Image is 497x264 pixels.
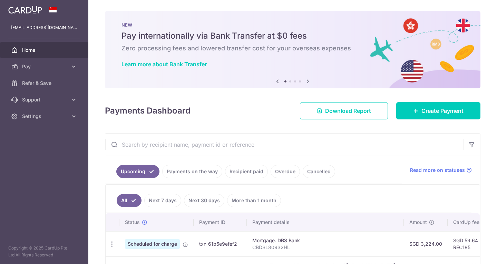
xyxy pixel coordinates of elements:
[194,231,247,256] td: txn_61b5e9efef2
[105,105,191,117] h4: Payments Dashboard
[227,194,281,207] a: More than 1 month
[116,165,159,178] a: Upcoming
[300,102,388,119] a: Download Report
[448,231,493,256] td: SGD 59.64 REC185
[105,11,480,88] img: Bank transfer banner
[105,134,464,156] input: Search by recipient name, payment id or reference
[410,167,472,174] a: Read more on statuses
[125,239,180,249] span: Scheduled for charge
[22,113,68,120] span: Settings
[184,194,224,207] a: Next 30 days
[121,22,464,28] p: NEW
[22,63,68,70] span: Pay
[252,244,398,251] p: CBDSL80932HL
[121,61,207,68] a: Learn more about Bank Transfer
[325,107,371,115] span: Download Report
[121,30,464,41] h5: Pay internationally via Bank Transfer at $0 fees
[8,6,42,14] img: CardUp
[117,194,142,207] a: All
[453,219,479,226] span: CardUp fee
[404,231,448,256] td: SGD 3,224.00
[162,165,222,178] a: Payments on the way
[22,96,68,103] span: Support
[410,167,465,174] span: Read more on statuses
[194,213,247,231] th: Payment ID
[22,47,68,53] span: Home
[144,194,181,207] a: Next 7 days
[121,44,464,52] h6: Zero processing fees and lowered transfer cost for your overseas expenses
[252,237,398,244] div: Mortgage. DBS Bank
[271,165,300,178] a: Overdue
[247,213,404,231] th: Payment details
[409,219,427,226] span: Amount
[22,80,68,87] span: Refer & Save
[303,165,335,178] a: Cancelled
[125,219,140,226] span: Status
[421,107,464,115] span: Create Payment
[225,165,268,178] a: Recipient paid
[396,102,480,119] a: Create Payment
[11,24,77,31] p: [EMAIL_ADDRESS][DOMAIN_NAME]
